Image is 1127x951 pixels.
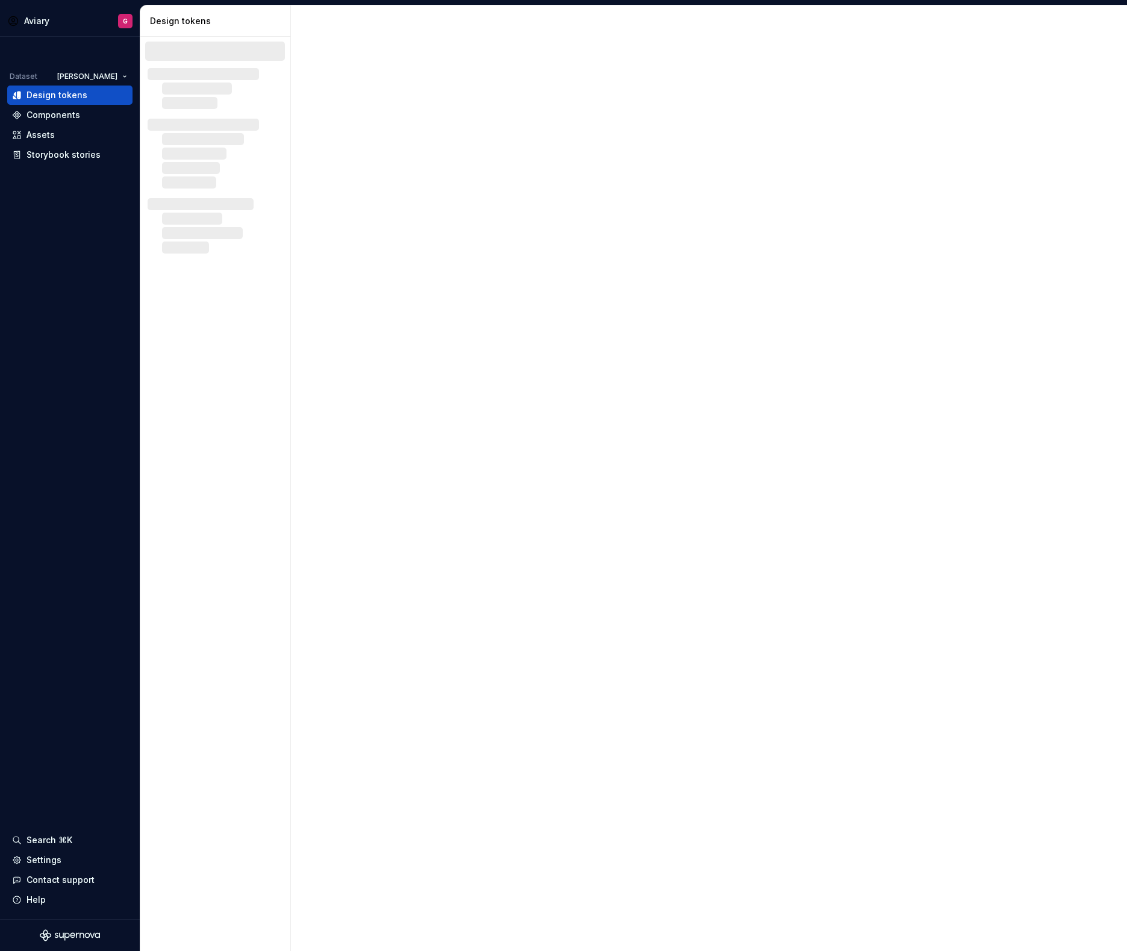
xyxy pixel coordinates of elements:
div: Settings [27,854,61,866]
div: G [123,16,128,26]
button: Search ⌘K [7,831,133,850]
div: Aviary [24,15,49,27]
div: Contact support [27,874,95,886]
button: AviaryG [2,8,137,34]
div: Search ⌘K [27,834,72,846]
div: Components [27,109,80,121]
a: Storybook stories [7,145,133,164]
div: Storybook stories [27,149,101,161]
a: Design tokens [7,86,133,105]
div: Help [27,894,46,906]
svg: Supernova Logo [40,929,100,941]
a: Components [7,105,133,125]
button: Help [7,890,133,909]
div: Design tokens [150,15,286,27]
div: Dataset [10,72,37,81]
button: Contact support [7,870,133,890]
button: [PERSON_NAME] [52,68,133,85]
a: Settings [7,850,133,870]
div: Design tokens [27,89,87,101]
a: Assets [7,125,133,145]
span: [PERSON_NAME] [57,72,117,81]
div: Assets [27,129,55,141]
